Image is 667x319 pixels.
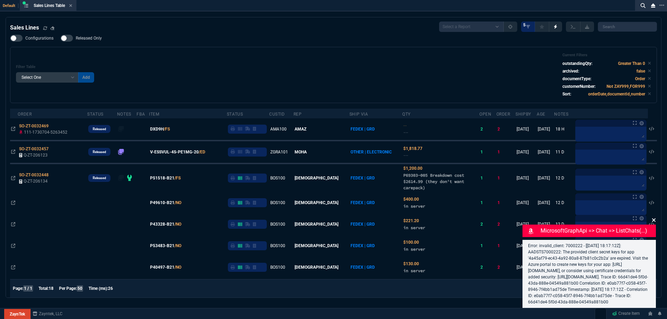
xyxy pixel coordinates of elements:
[496,141,516,163] td: 1
[10,24,39,32] h4: Sales Lines
[118,150,124,155] nx-fornida-erp-notes: number
[150,149,199,155] span: V-ESSVUL-4S-PE1MG-20
[403,203,425,209] span: in server
[19,146,49,151] span: SO-ZT-0032457
[351,176,375,181] span: FEDEX | GRD
[351,200,375,205] span: FEDEX | GRD
[108,286,113,291] span: 26
[11,200,15,205] nx-icon: Open In Opposite Panel
[11,222,15,227] nx-icon: Open In Opposite Panel
[403,130,408,135] span: --
[403,197,419,202] span: Quoted Cost
[403,268,425,273] span: in server
[174,221,181,227] a: /NO
[295,200,338,205] span: [DEMOGRAPHIC_DATA]
[174,264,181,270] a: /NO
[636,69,645,74] code: false
[537,192,554,213] td: [DATE]
[118,127,124,132] nx-fornida-erp-notes: number
[294,111,302,117] div: Rep
[137,111,145,117] div: FBA
[351,265,375,270] span: FEDEX | GRD
[638,1,648,10] nx-icon: Search
[270,243,285,248] span: BOS100
[349,111,368,117] div: Ship Via
[93,126,106,132] p: Released
[562,83,595,90] p: customerNumber:
[34,3,65,8] span: Sales Lines Table
[295,243,338,248] span: [DEMOGRAPHIC_DATA]
[87,111,104,117] div: Status
[635,76,645,81] code: Order
[174,200,181,206] a: /NO
[270,200,285,205] span: BOS100
[479,235,496,257] td: 1
[496,163,516,192] td: 1
[49,286,53,291] span: 18
[403,246,425,252] span: in server
[11,150,15,154] nx-icon: Open In Opposite Panel
[150,175,174,181] span: P51518-B21
[516,213,537,235] td: [DATE]
[598,22,657,32] input: Search
[516,163,537,192] td: [DATE]
[39,286,49,291] span: Total:
[351,127,375,132] span: FEDEX | GRD
[516,235,537,257] td: [DATE]
[174,243,181,249] a: /NO
[554,213,574,235] td: 12 D
[23,285,33,292] span: 1 / 1
[479,192,496,213] td: 1
[496,235,516,257] td: 1
[648,1,658,10] nx-icon: Close Workbench
[295,127,306,132] span: AMAZ
[25,35,53,41] span: Configurations
[562,76,591,82] p: documentType:
[403,146,422,151] span: Quoted Cost
[479,111,491,117] div: Open
[523,22,526,28] span: 5
[77,285,83,292] span: 50
[609,309,643,319] a: Create Item
[174,175,181,181] a: /FS
[479,141,496,163] td: 1
[199,149,205,155] a: /ED
[89,286,108,291] span: Time (ms):
[270,127,287,132] span: AMA100
[496,118,516,141] td: 2
[403,173,464,190] span: P69303-005 Breakdown cost $2614.99 (they don't want carepack)
[269,111,285,117] div: CustID
[16,65,94,69] h6: Filter Table
[554,118,574,141] td: 18 H
[270,150,288,154] span: ZGRA101
[537,118,554,141] td: [DATE]
[516,192,537,213] td: [DATE]
[479,278,496,300] td: 4
[149,111,159,117] div: Item
[496,257,516,278] td: 2
[562,68,579,74] p: archived:
[554,141,574,163] td: 11 D
[516,141,537,163] td: [DATE]
[607,84,645,89] code: Not ZAY999,FOR999
[270,176,285,181] span: BOS100
[117,111,131,117] div: Notes
[11,176,15,181] nx-icon: Open In Opposite Panel
[479,213,496,235] td: 2
[496,278,516,300] td: 4
[227,111,243,117] div: Status
[150,221,174,227] span: P43328-B21
[403,225,425,230] span: in server
[479,163,496,192] td: 1
[150,264,174,270] span: P40497-B21
[516,111,531,117] div: ShipBy
[403,261,419,266] span: Quoted Cost
[150,243,174,249] span: P53483-B21
[496,111,510,117] div: Order
[479,257,496,278] td: 2
[618,61,645,66] code: Greater Than 0
[479,118,496,141] td: 2
[403,123,407,128] span: Quoted Cost
[537,213,554,235] td: [DATE]
[24,179,48,184] span: Q-ZT-206134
